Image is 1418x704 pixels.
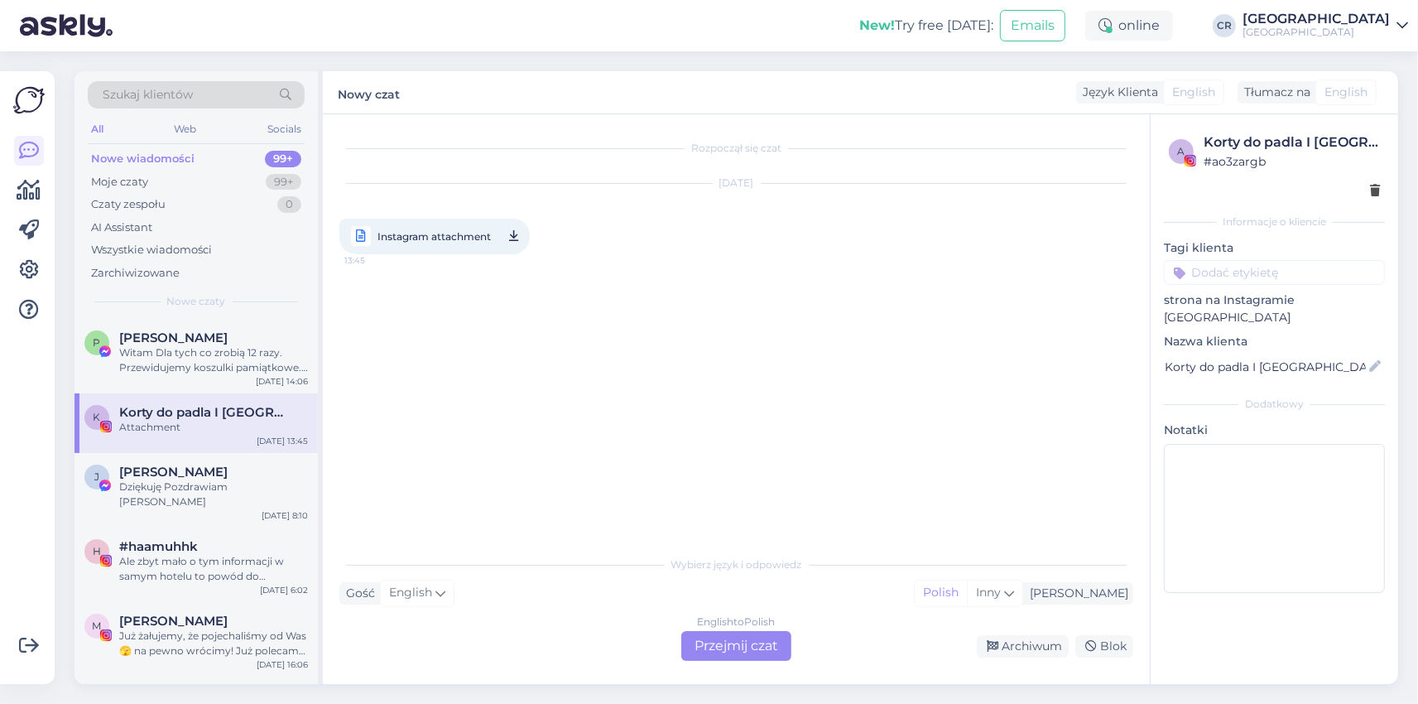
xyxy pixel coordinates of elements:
[264,118,305,140] div: Socials
[1164,215,1385,229] div: Informacje o kliencie
[171,118,200,140] div: Web
[94,470,99,483] span: J
[377,226,491,247] span: Instagram attachment
[119,465,228,480] span: Jacek Dubicki
[119,554,308,584] div: Ale zbyt mało o tym informacji w samym hotelu to powód do chwalenia się 😄
[1023,585,1128,602] div: [PERSON_NAME]
[1164,309,1385,326] p: [GEOGRAPHIC_DATA]
[91,219,152,236] div: AI Assistant
[1164,397,1385,412] div: Dodatkowy
[119,345,308,375] div: Witam Dla tych co zrobią 12 razy. Przewidujemy koszulki pamiątkowe. Ale potrzeba 1700zl na nie wi...
[1243,12,1390,26] div: [GEOGRAPHIC_DATA]
[1075,635,1133,658] div: Blok
[119,614,228,629] span: Monika Adamczak-Malinowska
[1076,84,1158,101] div: Język Klienta
[91,196,166,213] div: Czaty zespołu
[1213,14,1236,37] div: CR
[338,81,400,104] label: Nowy czat
[266,174,301,190] div: 99+
[681,631,791,661] div: Przejmij czat
[103,86,193,104] span: Szukaj klientów
[93,620,102,632] span: M
[859,17,895,33] b: New!
[260,584,308,596] div: [DATE] 6:02
[257,658,308,671] div: [DATE] 16:06
[976,585,1001,600] span: Inny
[339,557,1133,572] div: Wybierz język i odpowiedz
[119,330,228,345] span: Paweł Tcho
[339,585,375,602] div: Gość
[1178,145,1185,157] span: a
[1000,10,1065,41] button: Emails
[256,375,308,388] div: [DATE] 14:06
[1164,422,1385,439] p: Notatki
[94,411,101,423] span: K
[167,294,226,309] span: Nowe czaty
[265,151,301,167] div: 99+
[977,635,1069,658] div: Archiwum
[1204,152,1380,171] div: # ao3zargb
[94,336,101,349] span: P
[277,196,301,213] div: 0
[257,435,308,447] div: [DATE] 13:45
[698,615,776,629] div: English to Polish
[1172,84,1215,101] span: English
[119,405,291,420] span: Korty do padla I Szczecin
[339,219,530,254] a: Instagram attachment13:45
[389,584,432,602] span: English
[262,509,308,522] div: [DATE] 8:10
[91,151,195,167] div: Nowe wiadomości
[119,629,308,658] div: Już żałujemy, że pojechaliśmy od Was 🫣 na pewno wrócimy! Już polecamy znajomym i rodzinie to miej...
[91,242,212,258] div: Wszystkie wiadomości
[1165,358,1366,376] input: Dodaj nazwę
[1243,12,1408,39] a: [GEOGRAPHIC_DATA][GEOGRAPHIC_DATA]
[859,16,993,36] div: Try free [DATE]:
[1164,260,1385,285] input: Dodać etykietę
[1085,11,1173,41] div: online
[91,174,148,190] div: Moje czaty
[344,250,406,271] span: 13:45
[91,265,180,282] div: Zarchiwizowane
[93,545,101,557] span: h
[13,84,45,116] img: Askly Logo
[119,480,308,509] div: Dziękuję Pozdrawiam [PERSON_NAME]
[1164,239,1385,257] p: Tagi klienta
[119,539,198,554] span: #haamuhhk
[1243,26,1390,39] div: [GEOGRAPHIC_DATA]
[339,176,1133,190] div: [DATE]
[1164,333,1385,350] p: Nazwa klienta
[88,118,107,140] div: All
[1238,84,1310,101] div: Tłumacz na
[119,420,308,435] div: Attachment
[339,141,1133,156] div: Rozpoczął się czat
[1324,84,1368,101] span: English
[1164,292,1385,309] p: strona na Instagramie
[1204,133,1380,152] div: Korty do padla I [GEOGRAPHIC_DATA]
[915,581,967,605] div: Polish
